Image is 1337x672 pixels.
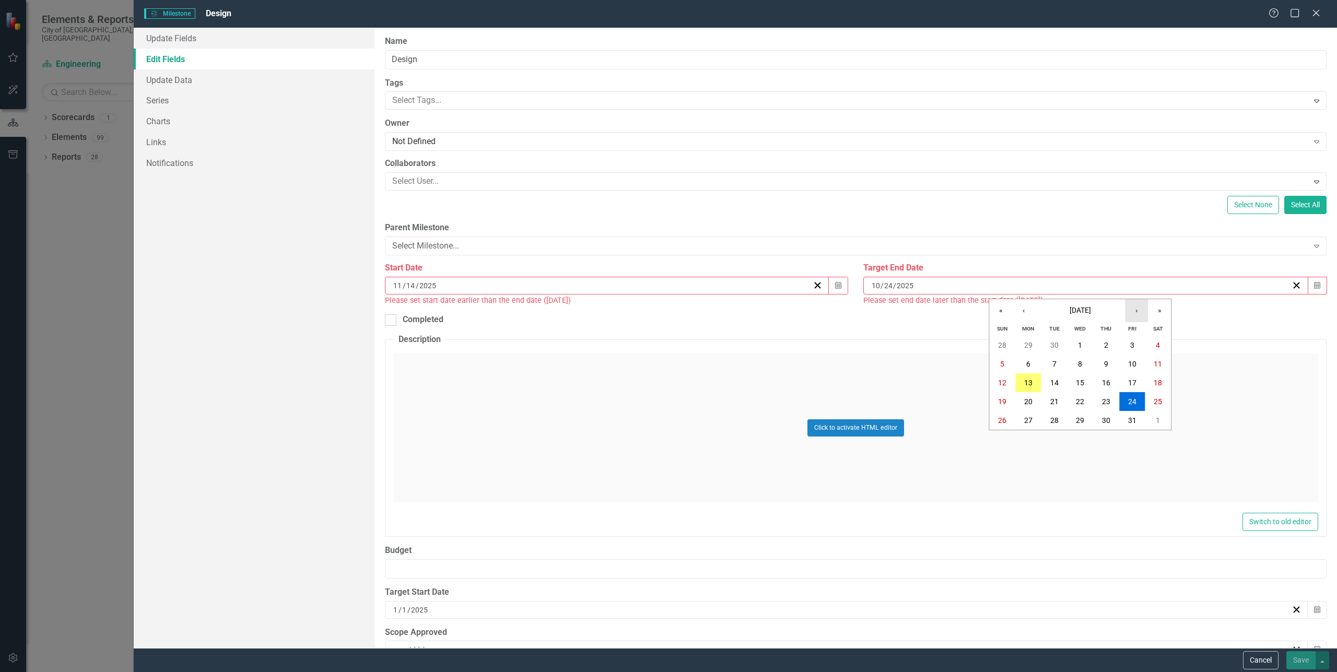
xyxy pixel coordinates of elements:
abbr: Thursday [1100,325,1111,332]
abbr: October 13, 2025 [1024,379,1033,387]
button: » [1148,299,1171,322]
label: Budget [385,545,1327,557]
input: dd [884,280,893,291]
abbr: Wednesday [1074,325,1086,332]
input: yyyy [425,644,441,655]
abbr: October 19, 2025 [998,397,1006,406]
abbr: October 15, 2025 [1076,379,1084,387]
button: Switch to old editor [1242,513,1318,531]
button: › [1125,299,1148,322]
a: Charts [134,111,374,132]
abbr: October 3, 2025 [1130,341,1134,349]
div: Target End Date [863,262,1327,274]
button: October 25, 2025 [1145,392,1171,411]
abbr: October 16, 2025 [1102,379,1110,387]
abbr: October 28, 2025 [1050,416,1059,425]
button: Select All [1284,196,1327,214]
span: / [398,605,402,615]
abbr: September 29, 2025 [1024,341,1033,349]
button: October 20, 2025 [1015,392,1041,411]
div: Target Start Date [385,586,1327,598]
abbr: October 23, 2025 [1102,397,1110,406]
div: Please set end date later than the start date ([DATE]) [863,294,1327,306]
a: Links [134,132,374,152]
abbr: September 28, 2025 [998,341,1006,349]
button: Save [1286,651,1316,669]
div: Please set start date earlier than the end date ([DATE]) [385,294,848,306]
span: / [416,281,419,290]
abbr: October 30, 2025 [1102,416,1110,425]
abbr: October 8, 2025 [1078,360,1082,368]
abbr: October 4, 2025 [1156,341,1160,349]
abbr: October 21, 2025 [1050,397,1059,406]
input: Milestone Name [385,50,1327,69]
legend: Description [393,334,446,346]
button: October 12, 2025 [989,373,1015,392]
abbr: October 25, 2025 [1154,397,1162,406]
button: September 28, 2025 [989,336,1015,355]
abbr: October 10, 2025 [1128,360,1136,368]
button: November 1, 2025 [1145,411,1171,430]
button: October 18, 2025 [1145,373,1171,392]
button: October 28, 2025 [1041,411,1068,430]
abbr: October 9, 2025 [1104,360,1108,368]
input: dd [411,644,421,655]
abbr: October 2, 2025 [1104,341,1108,349]
label: Tags [385,77,1327,89]
button: October 13, 2025 [1015,373,1041,392]
button: October 24, 2025 [1119,392,1145,411]
button: October 3, 2025 [1119,336,1145,355]
a: Update Fields [134,28,374,49]
abbr: Sunday [997,325,1007,332]
span: / [408,645,411,654]
abbr: September 30, 2025 [1050,341,1059,349]
abbr: October 26, 2025 [998,416,1006,425]
a: Edit Fields [134,49,374,69]
button: October 4, 2025 [1145,336,1171,355]
label: Owner [385,117,1327,129]
button: October 21, 2025 [1041,392,1068,411]
label: Parent Milestone [385,222,1327,234]
button: October 23, 2025 [1093,392,1119,411]
span: [DATE] [1070,306,1091,314]
button: October 31, 2025 [1119,411,1145,430]
button: Cancel [1243,651,1279,669]
abbr: October 22, 2025 [1076,397,1084,406]
span: / [421,645,425,654]
abbr: Monday [1022,325,1034,332]
button: « [989,299,1012,322]
button: Select None [1227,196,1279,214]
button: October 5, 2025 [989,355,1015,373]
label: Collaborators [385,158,1327,170]
button: September 29, 2025 [1015,336,1041,355]
button: Click to activate HTML editor [807,419,904,436]
a: Series [134,90,374,111]
button: October 8, 2025 [1067,355,1093,373]
abbr: October 17, 2025 [1128,379,1136,387]
span: Design [206,8,231,18]
button: October 11, 2025 [1145,355,1171,373]
abbr: Tuesday [1049,325,1060,332]
abbr: October 27, 2025 [1024,416,1033,425]
a: Update Data [134,69,374,90]
button: October 29, 2025 [1067,411,1093,430]
div: Select Milestone... [392,240,1308,252]
abbr: October 12, 2025 [998,379,1006,387]
input: mm [393,644,408,655]
abbr: Friday [1128,325,1136,332]
div: Scope Approved [385,627,1327,639]
span: / [881,281,884,290]
abbr: October 20, 2025 [1024,397,1033,406]
button: October 26, 2025 [989,411,1015,430]
abbr: October 31, 2025 [1128,416,1136,425]
abbr: October 5, 2025 [1000,360,1004,368]
input: yyyy [896,280,914,291]
button: October 17, 2025 [1119,373,1145,392]
span: / [893,281,896,290]
span: / [403,281,406,290]
div: Completed [403,314,443,326]
abbr: October 6, 2025 [1026,360,1030,368]
abbr: October 29, 2025 [1076,416,1084,425]
button: October 14, 2025 [1041,373,1068,392]
abbr: October 7, 2025 [1052,360,1057,368]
